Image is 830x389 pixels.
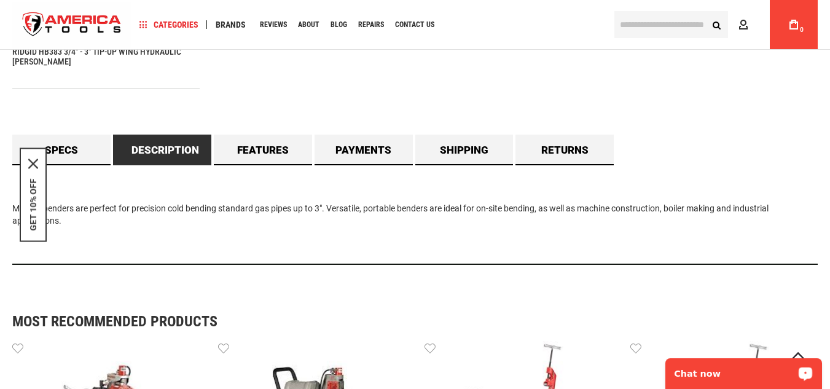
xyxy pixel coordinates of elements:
a: Repairs [353,17,390,33]
span: 0 [800,26,804,33]
a: Categories [134,17,204,33]
a: Shipping [415,135,514,165]
a: Description [113,135,211,165]
span: Brands [216,20,246,29]
a: RIDGID HB383 3/4" - 3" TIP-UP WING HYDRAULIC [PERSON_NAME] [12,47,200,66]
a: Payments [315,135,413,165]
div: Manual benders are perfect for precision cold bending standard gas pipes up to 3". Versatile, por... [12,165,818,265]
a: Brands [210,17,251,33]
span: Contact Us [395,21,434,28]
button: Search [705,13,728,36]
button: GET 10% OFF [28,178,38,230]
svg: close icon [28,159,38,168]
span: Repairs [358,21,384,28]
a: Specs [12,135,111,165]
a: About [292,17,325,33]
a: store logo [12,2,131,48]
img: America Tools [12,2,131,48]
span: Reviews [260,21,287,28]
a: Returns [515,135,614,165]
span: About [298,21,319,28]
strong: Most Recommended Products [12,314,775,329]
span: Blog [331,21,347,28]
a: Features [214,135,312,165]
button: Close [28,159,38,168]
iframe: LiveChat chat widget [657,350,830,389]
a: Contact Us [390,17,440,33]
a: Blog [325,17,353,33]
a: Reviews [254,17,292,33]
span: Categories [139,20,198,29]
